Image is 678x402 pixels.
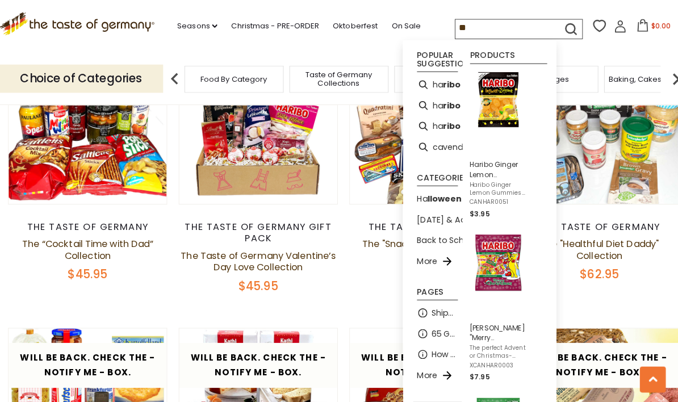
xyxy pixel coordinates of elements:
li: Products [463,51,539,63]
li: Pages [411,283,451,296]
span: $3.95 [463,206,483,215]
span: $7.95 [463,366,483,376]
li: Haribo Ginger Lemon Gummies in Bag, 160g - Made in Germany [458,65,524,221]
img: The “Cocktail Time with Dad” Collection [9,45,165,201]
a: Back to School [411,231,470,244]
a: On Sale [386,19,415,32]
li: Haribo "Merry Christmas" 24 Mini Treat Bags, 8.8 oz [458,226,524,382]
li: More [407,359,456,380]
span: [PERSON_NAME] "Merry Christmas" 24 Mini Treat Bags, 8.8 oz [463,318,520,337]
a: Food By Category [198,74,264,82]
a: Halloween [411,190,455,203]
div: The Taste of Germany Gift Pack [177,218,333,241]
a: Haribo Ginger Lemon Gummies in [GEOGRAPHIC_DATA], 160g - Made in [GEOGRAPHIC_DATA]Haribo Ginger L... [463,70,520,216]
a: The "Healthful Diet Daddy" Collection [533,234,650,258]
b: ribo licorice [437,118,488,131]
b: ribo gummies [437,77,497,90]
span: Will be back. Check the - Notify Me - Box. [20,346,154,372]
a: Christmas - PRE-ORDER [228,19,315,32]
span: $62.95 [572,262,610,278]
li: More [407,247,456,267]
img: The Taste of Germany Valentine’s Day Love Collection [177,45,333,201]
li: haribo german [407,94,456,114]
li: 65 German Delicacies For Your Charcuterie Board [407,319,456,339]
b: lloween [421,190,455,202]
b: ribo german [437,98,491,111]
a: [DATE] & Advent [411,210,477,223]
span: Will be back. Check the - Notify Me - Box. [189,346,322,372]
li: Categories [411,171,451,183]
a: 65 German Delicacies For Your Charcuterie Board [425,323,451,336]
span: Haribo Ginger Lemon Gummies are made with real lemon juice and real ginger concentrate for a deli... [463,178,520,194]
div: The Taste of Germany [345,218,501,229]
a: The “Cocktail Time with Dad” Collection [23,234,152,258]
li: haribo gummies [407,73,456,94]
img: previous arrow [161,66,184,89]
div: The Taste of Germany [513,218,669,229]
span: The perfect Advent or Christmas-themed gummies from the world's most famous gummy candy producer.... [463,339,520,355]
a: Oktoberfest [328,19,373,32]
img: next arrow [655,66,678,89]
li: Popular suggestions [411,51,451,71]
a: Shipping Perishable Products [425,302,451,315]
a: Seasons [175,19,215,32]
li: Halloween [407,186,456,206]
a: The Taste of Germany Valentine’s Day Love Collection [179,245,332,270]
span: Haribo Ginger Lemon Gummies in [GEOGRAPHIC_DATA], 160g - Made in [GEOGRAPHIC_DATA] [463,157,520,177]
span: CANHAR0051 [463,195,520,203]
span: $45.95 [68,262,107,278]
li: [DATE] & Advent [407,206,456,227]
a: How to Celebrate [DATE], German Style [425,343,451,356]
li: Shipping Perishable Products [407,298,456,319]
button: $0.00 [620,19,668,36]
span: $45.95 [236,274,275,290]
span: Will be back. Check the - Notify Me - Box. [357,346,490,372]
span: XCANHAR0003 [463,356,520,364]
li: How to Celebrate [DATE], German Style [407,339,456,359]
a: The "Snack Daddy" Collection [357,234,488,247]
li: cavendish & harvey [407,135,456,155]
div: The Taste of Germany [9,218,165,229]
img: The "Snack Daddy" Collection [345,45,501,201]
li: Back to School [407,227,456,247]
a: [PERSON_NAME] "Merry Christmas" 24 Mini Treat Bags, 8.8 ozThe perfect Advent or Christmas-themed ... [463,231,520,377]
a: Taste of Germany Collections [289,69,380,86]
li: haribo licorice [407,114,456,135]
span: $0.00 [642,20,662,30]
